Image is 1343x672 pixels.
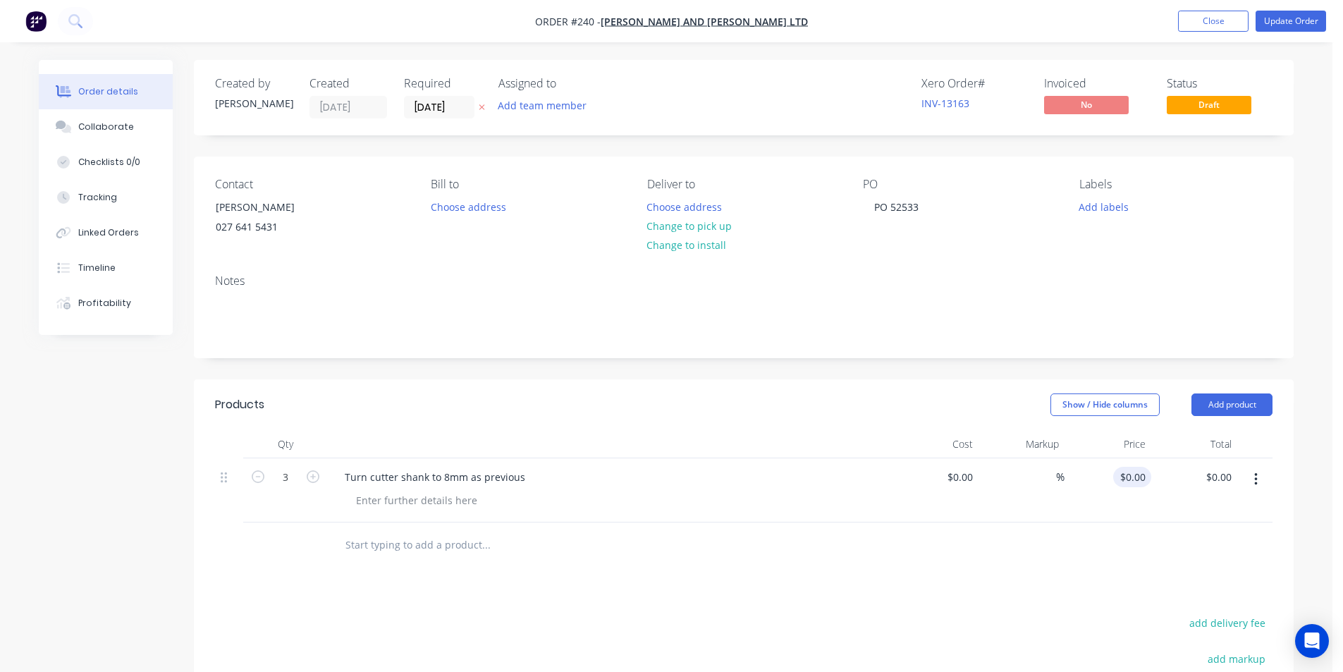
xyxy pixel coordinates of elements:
[921,77,1027,90] div: Xero Order #
[639,197,730,216] button: Choose address
[1167,96,1251,114] span: Draft
[39,286,173,321] button: Profitability
[216,197,333,217] div: [PERSON_NAME]
[215,77,293,90] div: Created by
[1167,77,1273,90] div: Status
[423,197,513,216] button: Choose address
[39,180,173,215] button: Tracking
[498,77,639,90] div: Assigned to
[863,197,930,217] div: PO 52533
[601,15,808,28] a: [PERSON_NAME] and [PERSON_NAME] Ltd
[1044,77,1150,90] div: Invoiced
[498,96,594,115] button: Add team member
[1182,613,1273,633] button: add delivery fee
[39,250,173,286] button: Timeline
[216,217,333,237] div: 027 641 5431
[1178,11,1249,32] button: Close
[892,430,979,458] div: Cost
[404,77,482,90] div: Required
[1079,178,1273,191] div: Labels
[1256,11,1326,32] button: Update Order
[78,191,117,204] div: Tracking
[78,121,134,133] div: Collaborate
[215,274,1273,288] div: Notes
[1065,430,1151,458] div: Price
[431,178,624,191] div: Bill to
[25,11,47,32] img: Factory
[1200,649,1273,668] button: add markup
[78,262,116,274] div: Timeline
[345,531,627,559] input: Start typing to add a product...
[535,15,601,28] span: Order #240 -
[215,96,293,111] div: [PERSON_NAME]
[215,396,264,413] div: Products
[333,467,536,487] div: Turn cutter shank to 8mm as previous
[1191,393,1273,416] button: Add product
[78,85,138,98] div: Order details
[1044,96,1129,114] span: No
[78,156,140,169] div: Checklists 0/0
[1056,469,1065,485] span: %
[78,226,139,239] div: Linked Orders
[78,297,131,310] div: Profitability
[39,215,173,250] button: Linked Orders
[979,430,1065,458] div: Markup
[1071,197,1136,216] button: Add labels
[39,74,173,109] button: Order details
[639,216,740,236] button: Change to pick up
[491,96,594,115] button: Add team member
[215,178,408,191] div: Contact
[1151,430,1238,458] div: Total
[863,178,1056,191] div: PO
[204,197,345,242] div: [PERSON_NAME]027 641 5431
[921,97,969,110] a: INV-13163
[309,77,387,90] div: Created
[39,145,173,180] button: Checklists 0/0
[243,430,328,458] div: Qty
[1295,624,1329,658] div: Open Intercom Messenger
[1050,393,1160,416] button: Show / Hide columns
[639,236,734,255] button: Change to install
[647,178,840,191] div: Deliver to
[39,109,173,145] button: Collaborate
